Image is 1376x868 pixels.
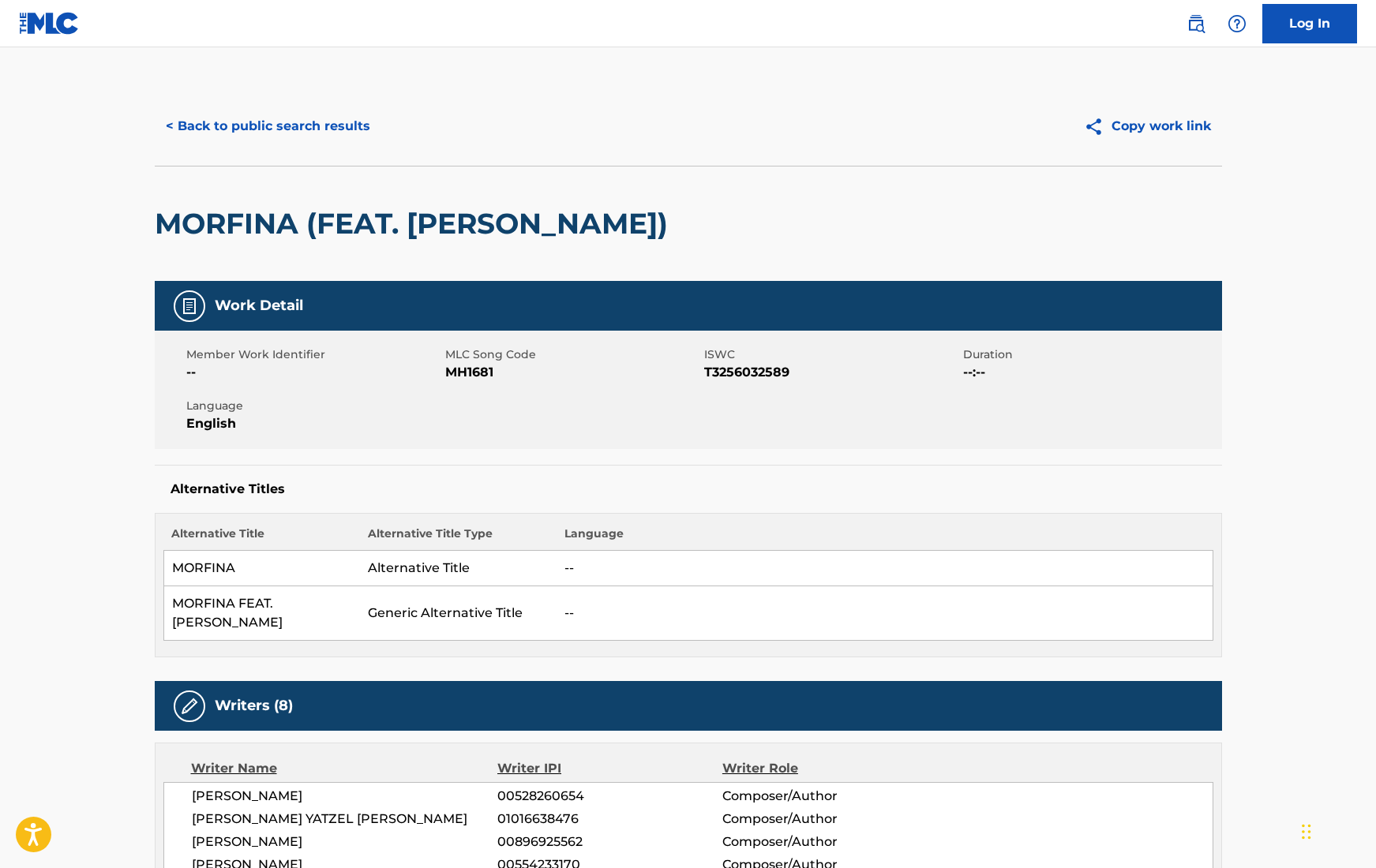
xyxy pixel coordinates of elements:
[1297,792,1376,868] iframe: Chat Widget
[445,363,700,382] span: MH1681
[171,481,1206,497] h5: Alternative Titles
[360,526,557,551] th: Alternative Title Type
[192,832,498,851] span: [PERSON_NAME]
[963,363,1218,382] span: --:--
[722,810,927,829] span: Composer/Author
[192,787,498,806] span: [PERSON_NAME]
[163,526,360,551] th: Alternative Title
[360,586,557,641] td: Generic Alternative Title
[1073,107,1222,146] button: Copy work link
[704,346,959,363] span: ISWC
[1180,8,1212,39] a: Public Search
[360,551,557,586] td: Alternative Title
[497,832,722,851] span: 00896925562
[180,297,199,316] img: Work Detail
[192,810,498,829] span: [PERSON_NAME] YATZEL [PERSON_NAME]
[557,586,1213,641] td: --
[155,206,676,241] h2: MORFINA (FEAT. [PERSON_NAME])
[19,12,80,35] img: MLC Logo
[1221,8,1253,39] div: Help
[186,398,441,414] span: Language
[497,810,722,829] span: 01016638476
[1187,14,1205,33] img: search
[1302,808,1311,855] div: Drag
[186,363,441,382] span: --
[215,297,303,315] h5: Work Detail
[722,759,927,778] div: Writer Role
[1084,117,1112,137] img: Copy work link
[497,759,722,778] div: Writer IPI
[186,346,441,363] span: Member Work Identifier
[215,697,293,715] h5: Writers (8)
[186,414,441,433] span: English
[1262,4,1357,43] a: Log In
[180,697,199,716] img: Writers
[445,346,700,363] span: MLC Song Code
[557,526,1213,551] th: Language
[1228,14,1247,33] img: help
[163,551,360,586] td: MORFINA
[497,787,722,806] span: 00528260654
[722,787,927,806] span: Composer/Author
[963,346,1218,363] span: Duration
[722,832,927,851] span: Composer/Author
[704,363,959,382] span: T3256032589
[557,551,1213,586] td: --
[155,107,381,146] button: < Back to public search results
[191,759,498,778] div: Writer Name
[163,586,360,641] td: MORFINA FEAT. [PERSON_NAME]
